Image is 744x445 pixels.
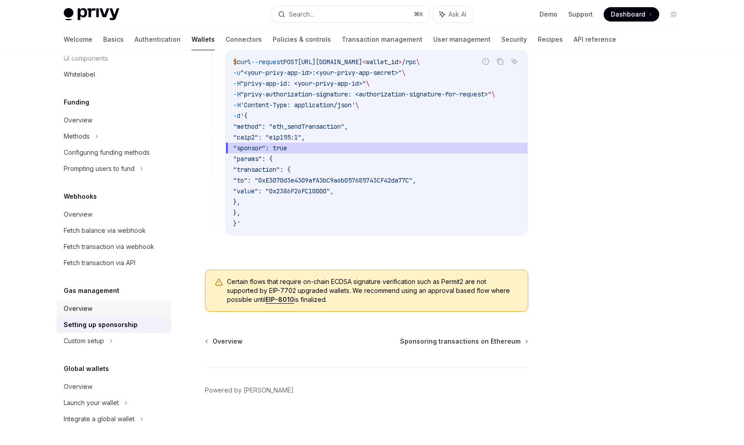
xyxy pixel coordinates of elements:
[233,155,273,163] span: "params": {
[226,29,262,50] a: Connectors
[64,303,92,314] div: Overview
[64,241,154,252] div: Fetch transaction via webhook
[604,7,659,22] a: Dashboard
[64,225,146,236] div: Fetch balance via webhook
[64,147,150,158] div: Configuring funding methods
[64,163,135,174] div: Prompting users to fund
[233,166,291,174] span: "transaction": {
[433,29,491,50] a: User management
[57,112,171,128] a: Overview
[272,6,429,22] button: Search...⌘K
[492,90,495,98] span: \
[233,122,348,131] span: "method": "eth_sendTransaction",
[448,10,466,19] span: Ask AI
[64,131,90,142] div: Methods
[233,79,240,87] span: -H
[233,209,240,217] span: },
[233,176,416,184] span: "to": "0xE3070d3e4309afA3bC9a6b057685743CF42da77C",
[233,90,240,98] span: -H
[214,278,223,287] svg: Warning
[64,8,119,21] img: light logo
[568,10,593,19] a: Support
[213,337,243,346] span: Overview
[240,112,248,120] span: '{
[64,115,92,126] div: Overview
[501,29,527,50] a: Security
[251,58,283,66] span: --request
[57,144,171,161] a: Configuring funding methods
[362,58,366,66] span: <
[416,58,420,66] span: \
[240,101,355,109] span: 'Content-Type: application/json'
[237,58,251,66] span: curl
[480,56,492,67] button: Report incorrect code
[240,79,366,87] span: "privy-app-id: <your-privy-app-id>"
[355,101,359,109] span: \
[57,379,171,395] a: Overview
[64,414,135,424] div: Integrate a global wallet
[342,29,422,50] a: Transaction management
[64,363,109,374] h5: Global wallets
[64,397,119,408] div: Launch your wallet
[233,219,240,227] span: }'
[233,58,237,66] span: $
[283,58,298,66] span: POST
[611,10,645,19] span: Dashboard
[227,277,519,304] span: Certain flows that require on-chain ECDSA signature verification such as Permit2 are not supporte...
[233,101,240,109] span: -H
[57,317,171,333] a: Setting up sponsorship
[265,296,294,304] a: EIP-8010
[400,337,521,346] span: Sponsoring transactions on Ethereum
[206,337,243,346] a: Overview
[233,69,240,77] span: -u
[64,319,138,330] div: Setting up sponsorship
[233,198,240,206] span: },
[666,7,681,22] button: Toggle dark mode
[57,206,171,222] a: Overview
[402,58,416,66] span: /rpc
[64,209,92,220] div: Overview
[64,191,97,202] h5: Webhooks
[366,58,395,66] span: wallet_i
[205,386,294,395] a: Powered by [PERSON_NAME]
[433,6,473,22] button: Ask AI
[240,90,492,98] span: "privy-authorization-signature: <authorization-signature-for-request>"
[395,58,398,66] span: d
[402,69,405,77] span: \
[540,10,557,19] a: Demo
[509,56,520,67] button: Ask AI
[398,58,402,66] span: >
[103,29,124,50] a: Basics
[57,239,171,255] a: Fetch transaction via webhook
[64,285,119,296] h5: Gas management
[64,336,104,346] div: Custom setup
[233,187,334,195] span: "value": "0x2386F26FC10000",
[233,112,240,120] span: -d
[135,29,181,50] a: Authentication
[64,381,92,392] div: Overview
[538,29,563,50] a: Recipes
[57,222,171,239] a: Fetch balance via webhook
[494,56,506,67] button: Copy the contents from the code block
[298,58,362,66] span: [URL][DOMAIN_NAME]
[574,29,616,50] a: API reference
[191,29,215,50] a: Wallets
[400,337,527,346] a: Sponsoring transactions on Ethereum
[289,9,314,20] div: Search...
[57,255,171,271] a: Fetch transaction via API
[233,133,305,141] span: "caip2": "eip155:1",
[64,69,95,80] div: Whitelabel
[57,66,171,83] a: Whitelabel
[57,301,171,317] a: Overview
[64,97,89,108] h5: Funding
[414,11,423,18] span: ⌘ K
[366,79,370,87] span: \
[240,69,402,77] span: "<your-privy-app-id>:<your-privy-app-secret>"
[64,257,135,268] div: Fetch transaction via API
[233,144,287,152] span: "sponsor": true
[273,29,331,50] a: Policies & controls
[64,29,92,50] a: Welcome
